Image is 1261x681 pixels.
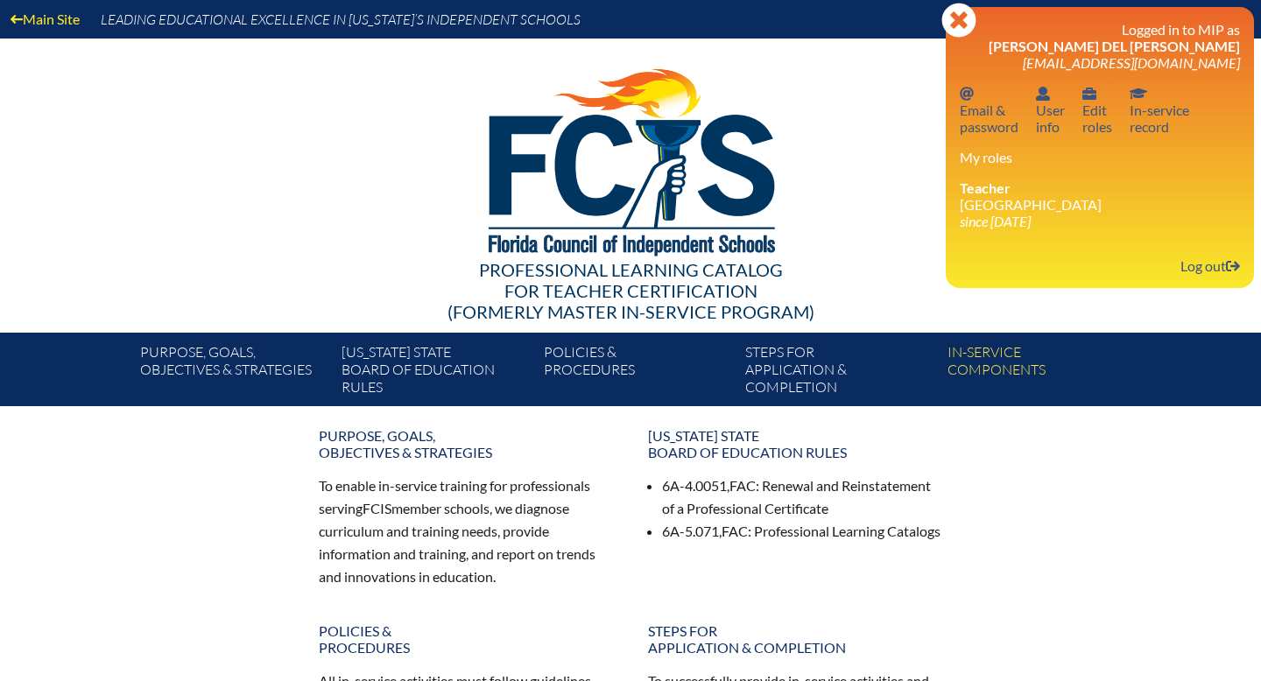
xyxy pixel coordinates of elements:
svg: In-service record [1130,87,1147,101]
a: Purpose, goals,objectives & strategies [308,420,623,467]
i: since [DATE] [960,213,1031,229]
div: Professional Learning Catalog (formerly Master In-service Program) [126,259,1135,322]
a: Main Site [4,7,87,31]
a: Steps forapplication & completion [638,615,953,663]
span: for Teacher Certification [504,280,757,301]
a: User infoEditroles [1075,81,1119,138]
h3: My roles [960,149,1240,165]
h3: Logged in to MIP as [960,21,1240,71]
a: [US_STATE] StateBoard of Education rules [335,340,536,406]
span: FAC [722,523,748,539]
svg: Close [941,3,976,38]
p: To enable in-service training for professionals serving member schools, we diagnose curriculum an... [319,474,613,587]
span: FCIS [363,500,391,516]
span: [PERSON_NAME] del [PERSON_NAME] [989,38,1240,54]
a: Log outLog out [1173,254,1247,277]
a: Steps forapplication & completion [738,340,940,406]
a: In-servicecomponents [940,340,1142,406]
span: [EMAIL_ADDRESS][DOMAIN_NAME] [1023,54,1240,71]
svg: User info [1036,87,1050,101]
span: Teacher [960,179,1011,196]
svg: Log out [1226,259,1240,273]
a: Email passwordEmail &password [953,81,1025,138]
a: User infoUserinfo [1029,81,1072,138]
a: Policies &Procedures [537,340,738,406]
svg: User info [1082,87,1096,101]
img: FCISlogo221.eps [450,39,812,277]
span: FAC [729,477,756,494]
a: Policies &Procedures [308,615,623,663]
a: In-service recordIn-servicerecord [1123,81,1196,138]
a: Purpose, goals,objectives & strategies [133,340,335,406]
li: 6A-4.0051, : Renewal and Reinstatement of a Professional Certificate [662,474,942,520]
li: [GEOGRAPHIC_DATA] [960,179,1240,229]
a: [US_STATE] StateBoard of Education rules [638,420,953,467]
li: 6A-5.071, : Professional Learning Catalogs [662,520,942,543]
svg: Email password [960,87,974,101]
